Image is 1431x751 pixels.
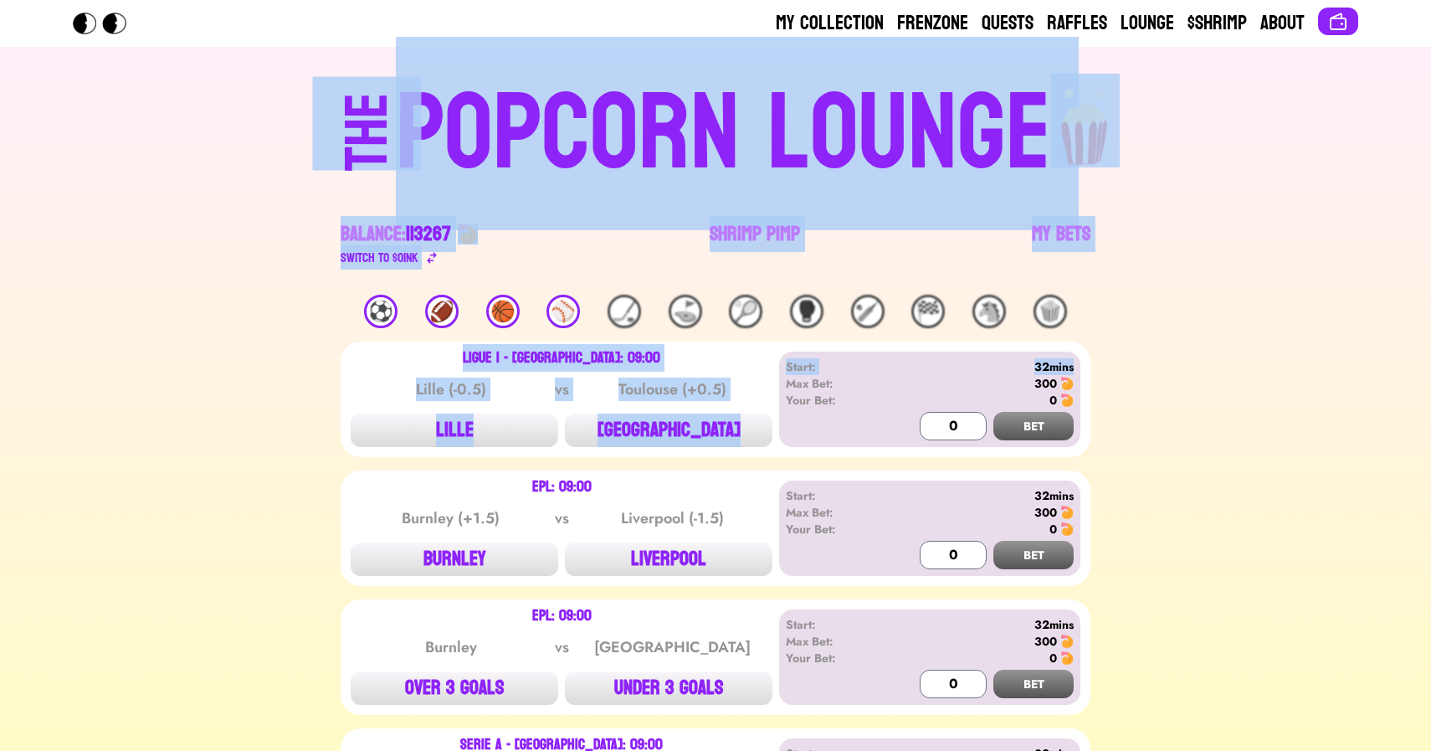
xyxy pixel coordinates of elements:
[786,504,882,521] div: Max Bet:
[1034,504,1057,521] div: 300
[367,635,536,659] div: Burnley
[546,295,580,328] div: ⚾️
[776,10,884,37] a: My Collection
[897,10,968,37] a: Frenzone
[786,521,882,538] div: Your Bet:
[73,13,140,34] img: Popcorn
[882,616,1074,633] div: 32mins
[1328,12,1348,32] img: Connect wallet
[972,295,1006,328] div: 🐴
[587,378,757,401] div: Toulouse (+0.5)
[1033,295,1067,328] div: 🍿
[1060,394,1074,407] img: 🍤
[565,543,772,576] button: LIVERPOOL
[882,358,1074,375] div: 32mins
[982,10,1033,37] a: Quests
[993,670,1074,698] button: BET
[851,295,885,328] div: 🏏
[710,221,800,268] a: Shrimp Pimp
[565,671,772,705] button: UNDER 3 GOALS
[1060,377,1074,390] img: 🍤
[406,216,451,252] span: 113267
[993,412,1074,440] button: BET
[337,93,397,204] div: THE
[786,633,882,650] div: Max Bet:
[1060,522,1074,536] img: 🍤
[786,487,882,504] div: Start:
[1049,650,1057,666] div: 0
[551,507,572,530] div: vs
[786,616,882,633] div: Start:
[1060,506,1074,519] img: 🍤
[351,414,558,447] button: LILLE
[1047,10,1107,37] a: Raffles
[669,295,702,328] div: ⛳️
[790,295,823,328] div: 🥊
[1060,651,1074,665] img: 🍤
[551,635,572,659] div: vs
[551,378,572,401] div: vs
[587,635,757,659] div: [GEOGRAPHIC_DATA]
[1034,375,1057,392] div: 300
[729,295,762,328] div: 🎾
[463,352,660,365] div: Ligue 1 - [GEOGRAPHIC_DATA]: 09:00
[587,507,757,530] div: Liverpool (-1.5)
[396,80,1051,188] div: POPCORN LOUNGE
[341,221,451,248] div: Balance:
[1049,392,1057,409] div: 0
[351,671,558,705] button: OVER 3 GOALS
[993,541,1074,569] button: BET
[786,358,882,375] div: Start:
[882,487,1074,504] div: 32mins
[200,74,1231,188] a: THEPOPCORN LOUNGEpopcorn
[786,650,882,666] div: Your Bet:
[1060,635,1074,648] img: 🍤
[341,248,418,268] div: Switch to $ OINK
[911,295,945,328] div: 🏁
[367,378,536,401] div: Lille (-0.5)
[1051,74,1120,167] img: popcorn
[364,295,397,328] div: ⚽️
[565,414,772,447] button: [GEOGRAPHIC_DATA]
[532,610,592,623] div: EPL: 09:00
[1034,633,1057,650] div: 300
[786,375,882,392] div: Max Bet:
[786,392,882,409] div: Your Bet:
[1260,10,1305,37] a: About
[425,295,459,328] div: 🏈
[1032,221,1090,268] a: My Bets
[367,507,536,530] div: Burnley (+1.5)
[532,481,592,494] div: EPL: 09:00
[486,295,520,328] div: 🏀
[458,224,478,244] img: 🍤
[1187,10,1247,37] a: $Shrimp
[351,543,558,576] button: BURNLEY
[608,295,641,328] div: 🏒
[1121,10,1174,37] a: Lounge
[1049,521,1057,538] div: 0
